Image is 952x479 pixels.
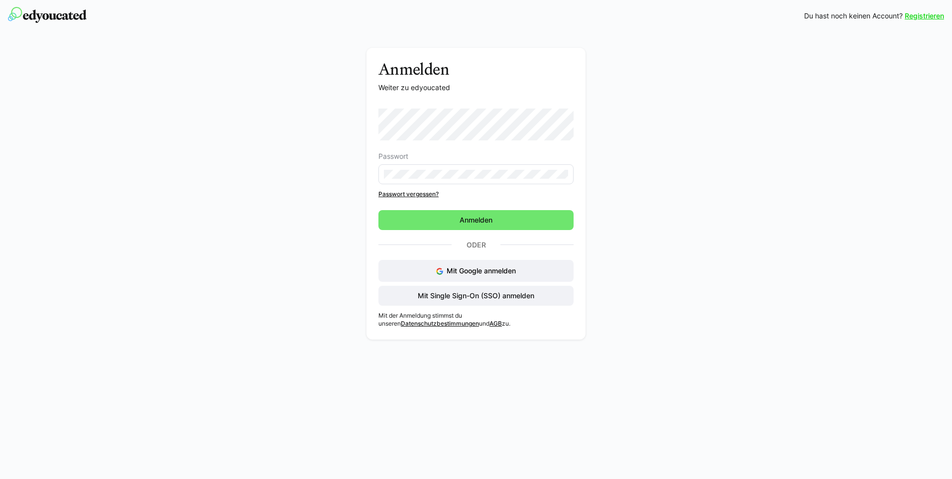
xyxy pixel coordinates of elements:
[416,291,536,301] span: Mit Single Sign-On (SSO) anmelden
[452,238,500,252] p: Oder
[378,210,574,230] button: Anmelden
[8,7,87,23] img: edyoucated
[378,312,574,328] p: Mit der Anmeldung stimmst du unseren und zu.
[378,190,574,198] a: Passwort vergessen?
[378,60,574,79] h3: Anmelden
[378,152,408,160] span: Passwort
[378,286,574,306] button: Mit Single Sign-On (SSO) anmelden
[458,215,494,225] span: Anmelden
[905,11,944,21] a: Registrieren
[489,320,502,327] a: AGB
[378,83,574,93] p: Weiter zu edyoucated
[804,11,903,21] span: Du hast noch keinen Account?
[401,320,479,327] a: Datenschutzbestimmungen
[447,266,516,275] span: Mit Google anmelden
[378,260,574,282] button: Mit Google anmelden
